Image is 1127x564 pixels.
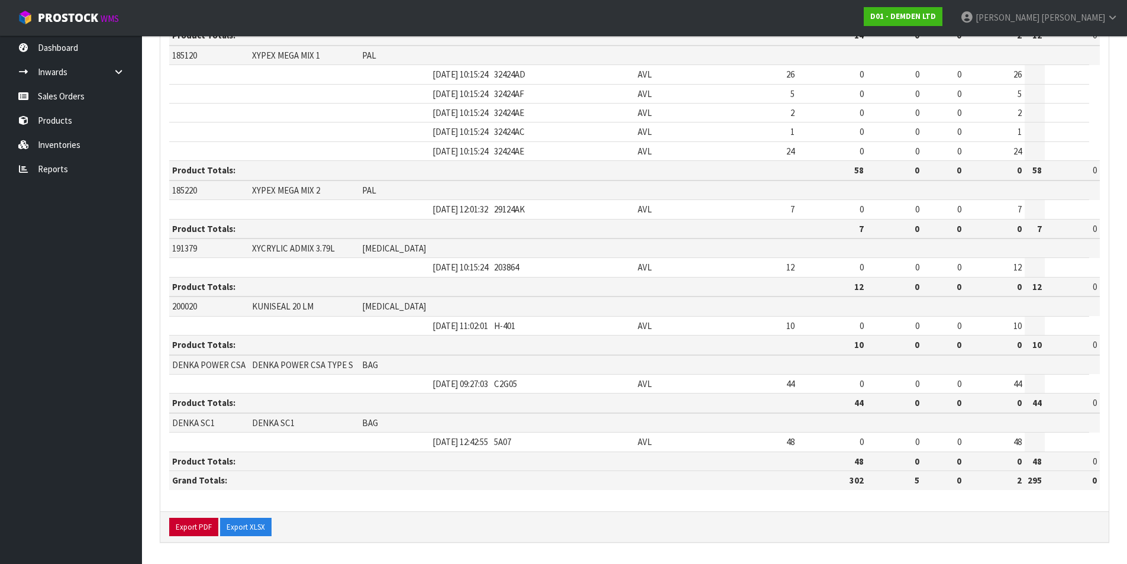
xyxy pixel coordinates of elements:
[1032,456,1042,467] strong: 48
[172,185,197,196] span: 185220
[957,475,961,486] strong: 0
[915,126,919,137] span: 0
[860,69,864,80] span: 0
[494,378,517,389] span: C2G05
[786,436,795,447] span: 48
[18,10,33,25] img: cube-alt.png
[172,417,215,428] span: DENKA SC1
[859,223,864,234] strong: 7
[1092,475,1097,486] strong: 0
[915,378,919,389] span: 0
[1018,204,1022,215] span: 7
[1017,165,1022,176] strong: 0
[638,107,652,118] span: AVL
[957,397,961,408] strong: 0
[957,456,961,467] strong: 0
[915,339,919,350] strong: 0
[432,204,488,215] span: [DATE] 12:01:32
[957,320,961,331] span: 0
[1093,339,1097,350] span: 0
[915,281,919,292] strong: 0
[957,69,961,80] span: 0
[957,126,961,137] span: 0
[915,456,919,467] strong: 0
[638,262,652,273] span: AVL
[252,185,320,196] span: XYPEX MEGA MIX 2
[1013,146,1022,157] span: 24
[915,262,919,273] span: 0
[1037,223,1042,234] strong: 7
[494,69,525,80] span: 32424AD
[172,475,227,486] strong: Grand Totals:
[860,436,864,447] span: 0
[860,107,864,118] span: 0
[957,165,961,176] strong: 0
[1018,107,1022,118] span: 2
[915,204,919,215] span: 0
[172,281,235,292] strong: Product Totals:
[362,417,378,428] span: BAG
[957,378,961,389] span: 0
[638,88,652,99] span: AVL
[1093,223,1097,234] span: 0
[1093,165,1097,176] span: 0
[915,223,919,234] strong: 0
[638,436,652,447] span: AVL
[169,518,218,537] button: Export PDF
[172,339,235,350] strong: Product Totals:
[1013,262,1022,273] span: 12
[786,146,795,157] span: 24
[790,204,795,215] span: 7
[172,165,235,176] strong: Product Totals:
[494,204,525,215] span: 29124AK
[786,320,795,331] span: 10
[1093,397,1097,408] span: 0
[172,243,197,254] span: 191379
[854,456,864,467] strong: 48
[252,417,295,428] span: DENKA SC1
[786,69,795,80] span: 26
[854,397,864,408] strong: 44
[638,146,652,157] span: AVL
[860,88,864,99] span: 0
[432,436,488,447] span: [DATE] 12:42:55
[1093,456,1097,467] span: 0
[870,11,936,21] strong: D01 - DEMDEN LTD
[1013,378,1022,389] span: 44
[494,107,524,118] span: 32424AE
[850,475,864,486] strong: 302
[957,146,961,157] span: 0
[1041,12,1105,23] span: [PERSON_NAME]
[860,204,864,215] span: 0
[494,436,511,447] span: 5A07
[790,126,795,137] span: 1
[362,301,426,312] span: [MEDICAL_DATA]
[252,50,320,61] span: XYPEX MEGA MIX 1
[957,88,961,99] span: 0
[790,88,795,99] span: 5
[101,13,119,24] small: WMS
[915,69,919,80] span: 0
[172,50,197,61] span: 185120
[1032,339,1042,350] strong: 10
[362,243,426,254] span: [MEDICAL_DATA]
[362,50,376,61] span: PAL
[494,146,524,157] span: 32424AE
[860,126,864,137] span: 0
[957,223,961,234] strong: 0
[854,165,864,176] strong: 58
[252,301,314,312] span: KUNISEAL 20 LM
[957,436,961,447] span: 0
[915,146,919,157] span: 0
[220,518,272,537] button: Export XLSX
[1017,475,1022,486] strong: 2
[1017,281,1022,292] strong: 0
[1032,281,1042,292] strong: 12
[860,262,864,273] span: 0
[1017,456,1022,467] strong: 0
[976,12,1039,23] span: [PERSON_NAME]
[1018,88,1022,99] span: 5
[915,107,919,118] span: 0
[432,378,488,389] span: [DATE] 09:27:03
[638,126,652,137] span: AVL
